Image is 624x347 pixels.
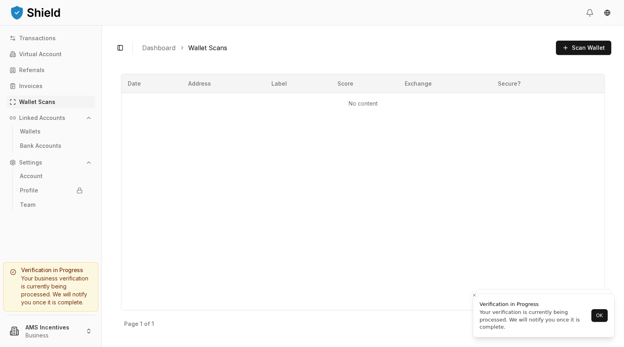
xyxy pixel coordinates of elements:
[480,309,589,331] div: Your verification is currently being processed. We will notify you once it is complete.
[3,262,98,312] a: Verification in ProgressYour business verification is currently being processed. We will notify y...
[572,44,605,52] span: Scan Wallet
[142,43,175,53] a: Dashboard
[19,99,55,105] p: Wallet Scans
[398,74,491,93] th: Exchange
[121,74,182,93] th: Date
[6,96,95,108] a: Wallet Scans
[19,51,62,57] p: Virtual Account
[142,43,550,53] nav: breadcrumb
[10,274,92,306] div: Your business verification is currently being processed. We will notify you once it is complete.
[20,202,35,208] p: Team
[152,321,154,327] p: 1
[25,331,79,339] p: Business
[491,74,575,93] th: Secure?
[17,198,86,211] a: Team
[17,184,86,197] a: Profile
[140,321,142,327] p: 1
[6,156,95,169] button: Settings
[17,125,86,138] a: Wallets
[25,323,79,331] p: AMS Incentives
[144,321,150,327] p: of
[19,35,56,41] p: Transactions
[556,41,611,55] button: Scan Wallet
[20,129,41,134] p: Wallets
[10,4,61,20] img: ShieldPay Logo
[470,291,478,299] button: Close toast
[10,267,92,273] h5: Verification in Progress
[6,112,95,124] button: Linked Accounts
[188,43,227,53] a: Wallet Scans
[19,67,45,73] p: Referrals
[6,64,95,76] a: Referrals
[6,48,95,61] a: Virtual Account
[124,321,138,327] p: Page
[20,143,61,149] p: Bank Accounts
[17,170,86,182] a: Account
[17,139,86,152] a: Bank Accounts
[6,32,95,45] a: Transactions
[591,309,608,322] button: OK
[182,74,265,93] th: Address
[20,188,38,193] p: Profile
[265,74,331,93] th: Label
[19,83,43,89] p: Invoices
[128,100,598,108] p: No content
[19,115,65,121] p: Linked Accounts
[6,80,95,92] a: Invoices
[331,74,398,93] th: Score
[480,300,589,308] div: Verification in Progress
[20,173,43,179] p: Account
[19,160,42,165] p: Settings
[3,318,98,344] button: AMS IncentivesBusiness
